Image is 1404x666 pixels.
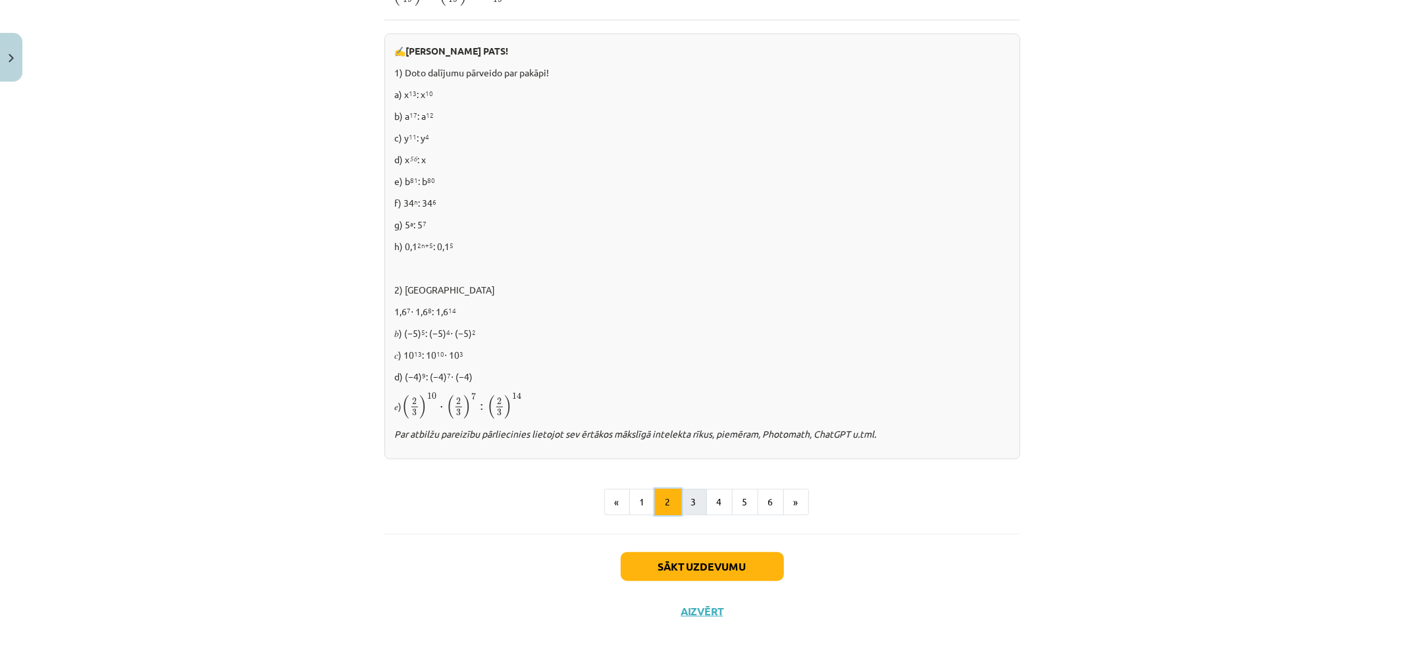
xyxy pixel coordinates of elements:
[783,489,809,515] button: »
[732,489,758,515] button: 5
[395,283,1010,297] p: 2) [GEOGRAPHIC_DATA]
[9,54,14,63] img: icon-close-lesson-0947bae3869378f0d4975bcd49f059093ad1ed9edebbc8119c70593378902aed.svg
[427,393,436,399] span: 10
[419,395,427,419] span: )
[487,395,495,419] span: (
[395,174,1010,188] p: e) b : b
[395,370,1010,384] p: d) (−4) : (−4) ⋅ (−4)
[412,398,417,405] span: 2
[450,240,454,250] sup: 5
[395,66,1010,80] p: 1) Doto dalījumu pārveido par pakāpi!
[460,349,464,359] sup: 3
[504,395,512,419] span: )
[426,132,430,141] sup: 4
[415,349,423,359] sup: 13
[480,404,483,411] span: :
[433,197,437,207] sup: 6
[410,110,418,120] sup: 17
[412,409,417,416] span: 3
[706,489,733,515] button: 4
[463,395,471,419] span: )
[395,240,1010,253] p: h) 0,1 : 0,1
[409,132,417,141] sup: 11
[446,395,454,419] span: (
[426,88,434,98] sup: 10
[395,196,1010,210] p: f) 34 : 34
[395,88,1010,101] p: a) x : x
[428,175,436,185] sup: 80
[395,392,1010,419] p: 𝑒)
[395,305,1010,319] p: 1,6 ⋅ 1,6 : 1,6
[384,489,1020,515] nav: Page navigation example
[395,428,877,440] i: Par atbilžu pareizību pārliecinies lietojot sev ērtākos mākslīgā intelekta rīkus, piemēram, Photo...
[629,489,656,515] button: 1
[473,327,477,337] sup: 2
[449,305,457,315] sup: 14
[677,605,727,618] button: Aizvērt
[429,305,432,315] sup: 8
[402,395,410,419] span: (
[395,326,1010,340] p: 𝑏) (−5) : (−5) ⋅ (−5)
[456,398,461,405] span: 2
[411,218,414,228] sup: a
[410,153,418,163] em: 56
[422,327,426,337] sup: 5
[471,392,476,399] span: 7
[423,218,427,228] sup: 7
[437,349,445,359] sup: 10
[655,489,681,515] button: 2
[440,406,443,410] span: ⋅
[423,371,427,380] sup: 9
[498,409,502,416] span: 3
[621,552,784,581] button: Sākt uzdevumu
[447,327,451,337] sup: 4
[395,348,1010,362] p: 𝑐) 10 : 10 ⋅ 10
[604,489,630,515] button: «
[395,218,1010,232] p: g) 5 : 5
[512,392,521,399] span: 14
[395,153,1010,166] p: d) x : x
[409,88,417,98] sup: 13
[395,131,1010,145] p: c) y : y
[758,489,784,515] button: 6
[395,44,1010,58] p: ✍️
[681,489,707,515] button: 3
[411,175,419,185] sup: 81
[406,45,509,57] b: [PERSON_NAME] PATS!
[418,240,434,250] sup: 2n+5
[427,110,434,120] sup: 12
[407,305,411,315] sup: 7
[456,409,461,416] span: 3
[448,371,452,380] sup: 7
[415,197,419,207] sup: n
[498,398,502,405] span: 2
[395,109,1010,123] p: b) a : a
